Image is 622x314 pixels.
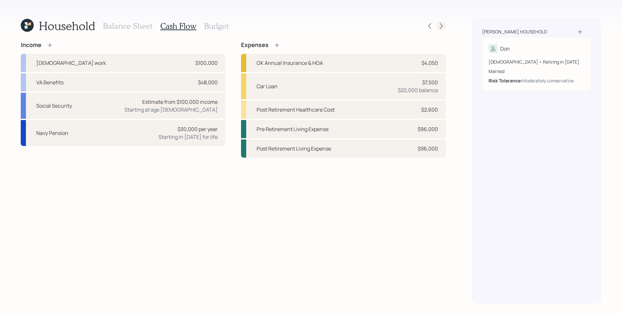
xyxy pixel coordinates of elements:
[195,59,218,67] div: $100,000
[418,145,438,152] div: $96,000
[257,106,335,114] div: Post Retirement Healthcare Cost
[36,129,68,137] div: Navy Pension
[36,59,106,67] div: [DEMOGRAPHIC_DATA] work
[422,78,438,86] div: $7,500
[421,106,438,114] div: $2,600
[103,21,153,31] h3: Balance Sheet
[489,58,584,65] div: [DEMOGRAPHIC_DATA] • Retiring in [DATE]
[257,82,278,90] div: Car Loan
[142,98,218,106] div: Estimate from $100,000 income
[421,59,438,67] div: $4,050
[21,42,41,49] h4: Income
[482,29,547,35] div: [PERSON_NAME] household
[257,145,331,152] div: Post Retirement Living Expense
[204,21,229,31] h3: Budget
[241,42,269,49] h4: Expenses
[36,78,63,86] div: VA Benefits
[257,125,328,133] div: Pre Retirement Living Expense
[489,68,584,75] div: Married
[257,59,323,67] div: OK Annual Insurance & HOA
[500,45,510,53] div: Don
[124,106,218,114] div: Starting at age [DEMOGRAPHIC_DATA]
[178,125,218,133] div: $30,000 per year
[36,102,72,110] div: Social Security
[522,77,574,84] div: Moderately conservative
[418,125,438,133] div: $96,000
[160,21,196,31] h3: Cash Flow
[398,86,438,94] div: $20,000 balance
[158,133,218,141] div: Starting in [DATE] for life
[198,78,218,86] div: $48,000
[489,78,522,84] b: Risk Tolerance:
[39,19,95,33] h1: Household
